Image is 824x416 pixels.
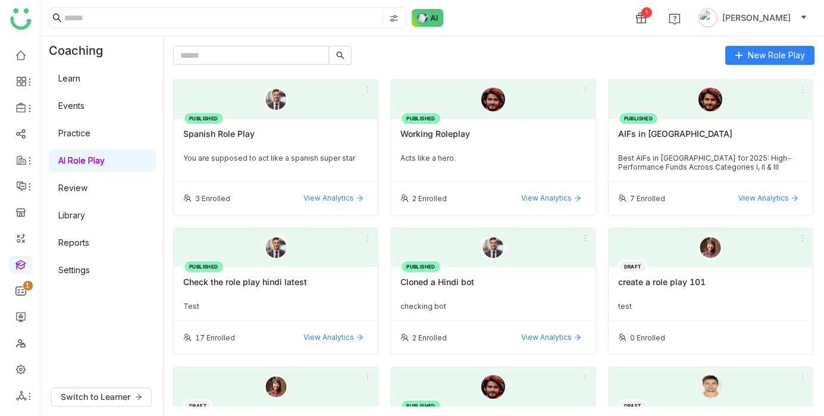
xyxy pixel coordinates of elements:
img: 6891e6b463e656570aba9a5a [698,87,722,111]
div: 17 Enrolled [195,333,235,342]
div: Coaching [42,36,121,65]
div: PUBLISHED [618,112,659,125]
span: Switch to Learner [61,390,130,404]
div: DRAFT [618,260,647,273]
button: Switch to Learner [51,387,152,406]
img: 68930212d8d78f14571aeecf [698,375,722,399]
div: Best AIFs in [GEOGRAPHIC_DATA] for 2025: High-Performance Funds Across Categories I, II & III [618,154,803,171]
span: View Analytics [738,193,789,204]
span: [PERSON_NAME] [722,11,791,24]
a: Events [58,101,84,111]
div: Acts like a hero. [400,154,585,162]
div: 2 Enrolled [412,194,447,203]
img: male-person.png [264,87,288,111]
img: ask-buddy-normal.svg [412,9,444,27]
div: AIFs in [GEOGRAPHIC_DATA] [618,129,803,149]
button: [PERSON_NAME] [696,8,810,27]
img: female-person.png [264,375,288,399]
div: 1 [641,7,652,18]
a: Library [58,210,85,220]
span: View Analytics [521,193,572,204]
img: search-type.svg [389,14,399,23]
div: DRAFT [618,399,647,412]
div: test [618,302,803,311]
div: Check the role play hindi latest [183,277,368,297]
div: 2 Enrolled [412,333,447,342]
div: 3 Enrolled [195,194,230,203]
img: avatar [698,8,718,27]
button: View Analytics [516,330,586,345]
p: 1 [26,280,30,292]
div: Spanish Role Play [183,129,368,149]
button: View Analytics [734,191,803,205]
div: Test [183,302,368,311]
img: male-person.png [481,236,505,259]
button: View Analytics [299,191,368,205]
div: create a role play 101 [618,277,803,297]
a: AI Role Play [58,155,105,165]
span: View Analytics [521,332,572,343]
img: 6891e6b463e656570aba9a5a [481,87,505,111]
div: DRAFT [183,399,212,412]
div: 7 Enrolled [630,194,665,203]
a: Learn [58,73,80,83]
div: checking bot [400,302,585,311]
div: PUBLISHED [400,260,441,273]
a: Practice [58,128,90,138]
div: Cloned a Hindi bot [400,277,585,297]
button: View Analytics [516,191,586,205]
div: PUBLISHED [400,399,441,412]
button: New Role Play [725,46,814,65]
div: PUBLISHED [183,112,224,125]
div: Working Roleplay [400,129,585,149]
span: New Role Play [748,49,805,62]
div: 0 Enrolled [630,333,665,342]
a: Review [58,183,87,193]
img: female-person.png [698,236,722,259]
img: logo [10,8,32,30]
img: help.svg [669,13,681,25]
nz-badge-sup: 1 [23,281,33,290]
img: 6891e6b463e656570aba9a5a [481,375,505,399]
div: You are supposed to act like a spanish super star [183,154,368,162]
span: View Analytics [303,332,354,343]
a: Settings [58,265,90,275]
button: View Analytics [299,330,368,345]
img: male-person.png [264,236,288,259]
span: View Analytics [303,193,354,204]
div: PUBLISHED [183,260,224,273]
div: PUBLISHED [400,112,441,125]
a: Reports [58,237,89,248]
